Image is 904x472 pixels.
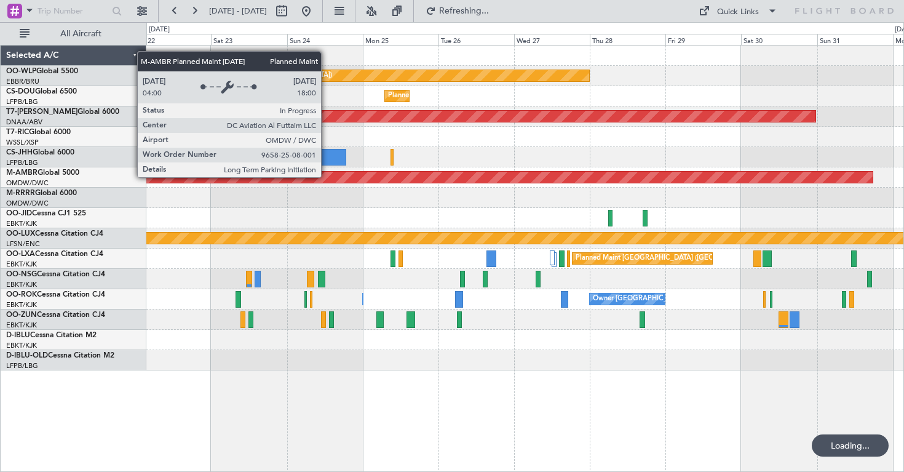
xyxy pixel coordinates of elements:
div: Sun 31 [817,34,893,45]
a: EBKT/KJK [6,219,37,228]
a: OO-ROKCessna Citation CJ4 [6,291,105,298]
a: OO-JIDCessna CJ1 525 [6,210,86,217]
div: Fri 29 [665,34,741,45]
a: DNAA/ABV [6,118,42,127]
div: Sat 23 [211,34,287,45]
a: OO-WLPGlobal 5500 [6,68,78,75]
a: LFPB/LBG [6,97,38,106]
a: CS-JHHGlobal 6000 [6,149,74,156]
div: Tue 26 [438,34,514,45]
span: All Aircraft [32,30,130,38]
a: LFPB/LBG [6,158,38,167]
a: LFSN/ENC [6,239,40,249]
div: Planned Maint [GEOGRAPHIC_DATA] ([GEOGRAPHIC_DATA]) [138,66,332,85]
a: OMDW/DWC [6,199,49,208]
a: T7-RICGlobal 6000 [6,129,71,136]
span: OO-JID [6,210,32,217]
div: Quick Links [717,6,759,18]
span: OO-ZUN [6,311,37,319]
a: M-AMBRGlobal 5000 [6,169,79,177]
a: LFPB/LBG [6,361,38,370]
div: Planned Maint [GEOGRAPHIC_DATA] ([GEOGRAPHIC_DATA]) [388,87,582,105]
a: D-IBLU-OLDCessna Citation M2 [6,352,114,359]
div: Mon 25 [363,34,438,45]
a: EBKT/KJK [6,341,37,350]
input: Trip Number [38,2,108,20]
span: T7-RIC [6,129,29,136]
span: OO-LXA [6,250,35,258]
span: D-IBLU-OLD [6,352,48,359]
a: M-RRRRGlobal 6000 [6,190,77,197]
span: [DATE] - [DATE] [209,6,267,17]
div: Owner [GEOGRAPHIC_DATA]-[GEOGRAPHIC_DATA] [593,290,759,308]
a: EBKT/KJK [6,280,37,289]
a: WSSL/XSP [6,138,39,147]
a: OO-ZUNCessna Citation CJ4 [6,311,105,319]
span: T7-[PERSON_NAME] [6,108,77,116]
a: EBKT/KJK [6,300,37,310]
button: Refreshing... [420,1,494,21]
button: Quick Links [692,1,783,21]
span: Refreshing... [438,7,490,15]
button: All Aircraft [14,24,133,44]
a: OMDW/DWC [6,178,49,188]
a: EBKT/KJK [6,321,37,330]
span: M-RRRR [6,190,35,197]
div: Wed 27 [514,34,590,45]
span: M-AMBR [6,169,38,177]
div: Planned Maint [GEOGRAPHIC_DATA] ([GEOGRAPHIC_DATA] National) [576,249,798,268]
div: [DATE] [149,25,170,35]
div: Sat 30 [741,34,817,45]
span: D-IBLU [6,332,30,339]
div: Sun 24 [287,34,363,45]
span: CS-JHH [6,149,33,156]
a: OO-LUXCessna Citation CJ4 [6,230,103,238]
a: OO-NSGCessna Citation CJ4 [6,271,105,278]
div: Thu 28 [590,34,665,45]
span: CS-DOU [6,88,35,95]
span: OO-ROK [6,291,37,298]
a: CS-DOUGlobal 6500 [6,88,77,95]
div: Fri 22 [135,34,211,45]
div: Loading... [812,434,889,457]
a: T7-[PERSON_NAME]Global 6000 [6,108,119,116]
span: OO-NSG [6,271,37,278]
a: D-IBLUCessna Citation M2 [6,332,97,339]
a: OO-LXACessna Citation CJ4 [6,250,103,258]
a: EBKT/KJK [6,260,37,269]
a: EBBR/BRU [6,77,39,86]
span: OO-WLP [6,68,36,75]
span: OO-LUX [6,230,35,238]
div: Planned Maint London ([GEOGRAPHIC_DATA]) [161,148,307,166]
